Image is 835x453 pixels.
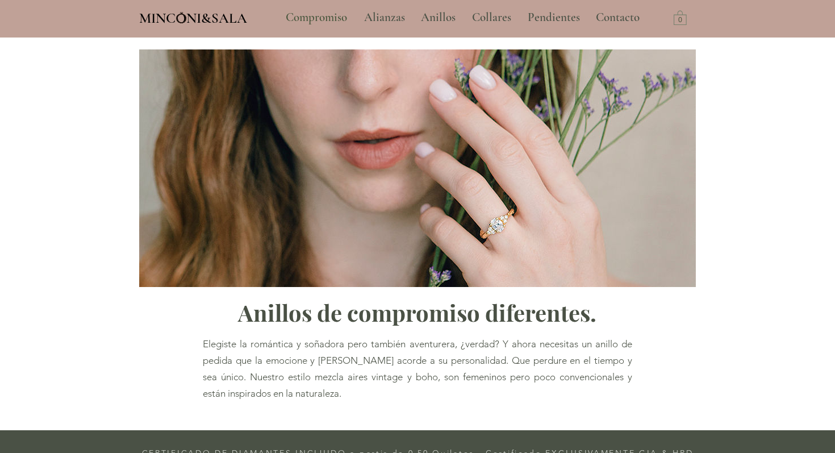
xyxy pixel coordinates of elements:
[678,16,682,24] text: 0
[139,10,247,27] span: MINCONI&SALA
[674,10,687,25] a: Carrito con 0 ítems
[466,3,517,32] p: Collares
[464,3,519,32] a: Collares
[177,12,186,23] img: Minconi Sala
[415,3,461,32] p: Anillos
[139,49,696,287] img: Anillo de compromiso Vintage Minconi Sala
[255,3,671,32] nav: Sitio
[412,3,464,32] a: Anillos
[203,338,632,399] span: Elegiste la romántica y soñadora pero también aventurera, ¿verdad? Y ahora necesitas un anillo de...
[358,3,411,32] p: Alianzas
[280,3,353,32] p: Compromiso
[277,3,356,32] a: Compromiso
[590,3,645,32] p: Contacto
[522,3,586,32] p: Pendientes
[238,297,596,327] span: Anillos de compromiso diferentes.
[356,3,412,32] a: Alianzas
[139,7,247,26] a: MINCONI&SALA
[519,3,587,32] a: Pendientes
[587,3,649,32] a: Contacto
